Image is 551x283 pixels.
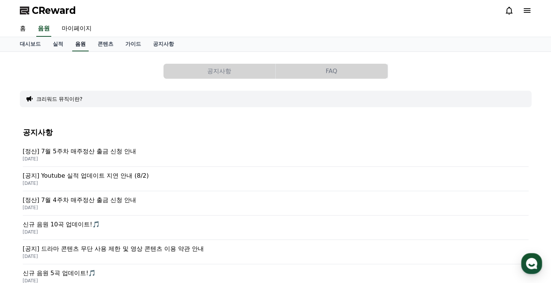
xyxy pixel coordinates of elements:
[23,216,529,240] a: 신규 음원 10곡 업데이트!🎵 [DATE]
[23,244,529,253] p: [공지] 드라마 콘텐츠 무단 사용 제한 및 영상 콘텐츠 이용 약관 안내
[36,21,51,37] a: 음원
[23,191,529,216] a: [정산] 7월 4주차 매주정산 출금 신청 안내 [DATE]
[14,21,32,37] a: 홈
[97,221,144,240] a: 설정
[68,232,77,238] span: 대화
[119,37,147,51] a: 가이드
[23,180,529,186] p: [DATE]
[24,232,28,238] span: 홈
[20,4,76,16] a: CReward
[2,221,49,240] a: 홈
[23,253,529,259] p: [DATE]
[163,64,275,79] button: 공지사항
[23,156,529,162] p: [DATE]
[276,64,388,79] button: FAQ
[23,171,529,180] p: [공지] Youtube 실적 업데이트 지연 안내 (8/2)
[23,229,529,235] p: [DATE]
[72,37,89,51] a: 음원
[147,37,180,51] a: 공지사항
[23,240,529,264] a: [공지] 드라마 콘텐츠 무단 사용 제한 및 영상 콘텐츠 이용 약관 안내 [DATE]
[23,220,529,229] p: 신규 음원 10곡 업데이트!🎵
[116,232,125,238] span: 설정
[23,205,529,211] p: [DATE]
[47,37,69,51] a: 실적
[23,196,529,205] p: [정산] 7월 4주차 매주정산 출금 신청 안내
[23,147,529,156] p: [정산] 7월 5주차 매주정산 출금 신청 안내
[23,142,529,167] a: [정산] 7월 5주차 매주정산 출금 신청 안내 [DATE]
[49,221,97,240] a: 대화
[23,269,529,278] p: 신규 음원 5곡 업데이트!🎵
[36,95,83,103] button: 크리워드 뮤직이란?
[56,21,98,37] a: 마이페이지
[14,37,47,51] a: 대시보드
[92,37,119,51] a: 콘텐츠
[23,128,529,136] h4: 공지사항
[32,4,76,16] span: CReward
[23,167,529,191] a: [공지] Youtube 실적 업데이트 지연 안내 (8/2) [DATE]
